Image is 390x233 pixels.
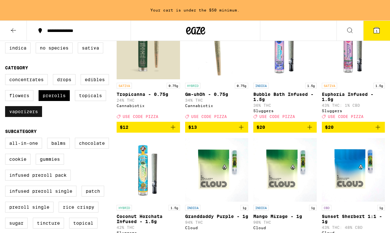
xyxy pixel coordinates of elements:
img: Cannabiotix - Tropicanna - 0.75g [117,16,180,80]
span: USE CODE PIZZA [259,114,295,119]
label: Topicals [75,90,106,101]
button: 1 [363,21,390,41]
div: Cannabiotix [185,104,249,108]
label: Sativa [78,43,103,53]
label: All-In-One [5,138,42,149]
p: 42% THC [117,225,180,229]
p: 1.5g [305,83,317,89]
p: SATIVA [322,83,337,89]
button: Add to bag [185,122,249,133]
span: $20 [325,125,334,130]
p: CBD [322,205,331,211]
p: HYBRID [117,205,132,211]
p: 43% THC: 48% CBD [322,225,385,229]
legend: Category [5,65,28,70]
label: Drops [53,74,76,85]
label: Topical [69,218,97,229]
p: 36% THC [253,103,317,107]
img: Sluggers - Bubble Bath Infused - 1.5g [253,16,317,80]
img: Cloud - Granddaddy Purple - 1g [185,138,249,202]
p: 1g [309,205,317,211]
p: 1.5g [373,83,385,89]
div: Cloud [253,226,317,230]
a: Open page for Tropicanna - 0.75g from Cannabiotix [117,16,180,122]
p: Coconut Horchata Infused - 1.5g [117,214,180,224]
span: $20 [256,125,265,130]
button: Add to bag [253,122,317,133]
p: Tropicanna - 0.75g [117,92,180,97]
label: Rice Crispy [59,202,98,213]
label: Patch [82,186,104,197]
label: Chocolate [75,138,109,149]
div: Sluggers [322,109,385,113]
p: 0.75g [235,83,248,89]
label: Infused Preroll Single [5,186,76,197]
label: Infused Preroll Pack [5,170,71,181]
p: 1g [377,205,385,211]
p: INDICA [253,205,269,211]
img: Cloud - Mango Mirage - 1g [253,138,317,202]
label: Gummies [36,154,64,165]
label: Concentrates [5,74,48,85]
span: $12 [120,125,128,130]
a: Open page for Euphoria Infused - 1.5g from Sluggers [322,16,385,122]
span: USE CODE PIZZA [328,114,364,119]
span: USE CODE PIZZA [191,114,227,119]
label: Indica [5,43,31,53]
label: Preroll Single [5,202,54,213]
p: 1.5g [169,205,180,211]
label: Cookie [5,154,31,165]
p: 90% THC [253,220,317,224]
button: Add to bag [117,122,180,133]
a: Open page for Bubble Bath Infused - 1.5g from Sluggers [253,16,317,122]
label: Balms [47,138,70,149]
div: Sluggers [253,109,317,113]
button: Add to bag [322,122,385,133]
p: Sunset Sherbert 1:1 - 1g [322,214,385,224]
p: Granddaddy Purple - 1g [185,214,249,219]
p: 0.75g [167,83,180,89]
label: Vaporizers [5,106,42,117]
div: Cloud [185,226,249,230]
span: 1 [376,29,378,33]
div: Cannabiotix [117,104,180,108]
legend: Subcategory [5,129,37,134]
img: Sluggers - Euphoria Infused - 1.5g [322,16,385,80]
p: SATIVA [117,83,132,89]
span: USE CODE PIZZA [123,114,158,119]
label: No Species [36,43,73,53]
p: 34% THC [185,98,249,102]
img: Cloud - Sunset Sherbert 1:1 - 1g [322,138,385,202]
label: Tincture [33,218,64,229]
p: INDICA [185,205,200,211]
p: Mango Mirage - 1g [253,214,317,219]
p: 94% THC [185,220,249,224]
label: Edibles [81,74,109,85]
span: $13 [188,125,197,130]
label: Flowers [5,90,33,101]
p: INDICA [253,83,269,89]
p: 24% THC [117,98,180,102]
label: Prerolls [39,90,70,101]
p: Gm-uhOh - 0.75g [185,92,249,97]
img: Sluggers - Coconut Horchata Infused - 1.5g [117,138,180,202]
a: Open page for Gm-uhOh - 0.75g from Cannabiotix [185,16,249,122]
p: 1g [241,205,248,211]
img: Cannabiotix - Gm-uhOh - 0.75g [185,16,249,80]
p: Bubble Bath Infused - 1.5g [253,92,317,102]
p: HYBRID [185,83,200,89]
label: Sugar [5,218,28,229]
p: Euphoria Infused - 1.5g [322,92,385,102]
p: 43% THC: 1% CBD [322,103,385,107]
